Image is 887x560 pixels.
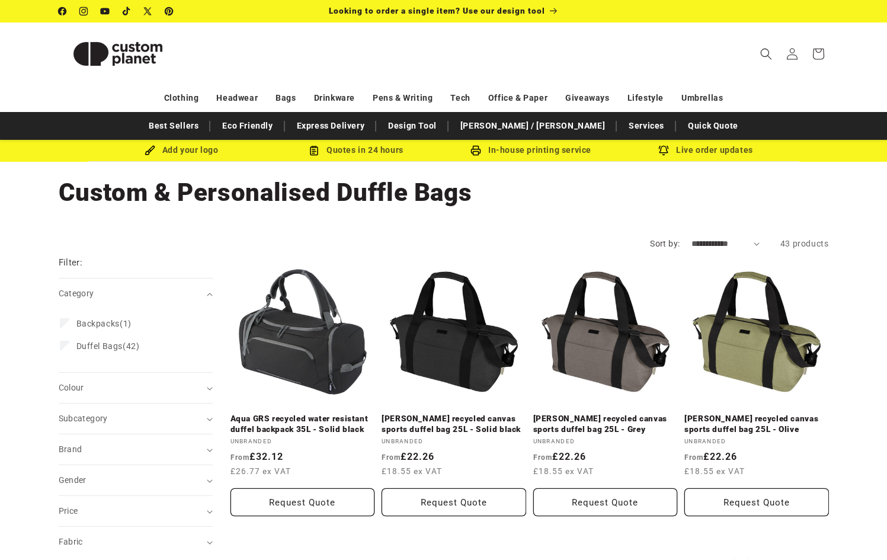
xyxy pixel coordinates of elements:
[59,496,213,526] summary: Price
[230,488,375,516] button: Request Quote
[59,289,94,298] span: Category
[76,318,132,329] span: (1)
[682,116,744,136] a: Quick Quote
[684,414,829,434] a: [PERSON_NAME] recycled canvas sports duffel bag 25L - Olive
[76,319,120,328] span: Backpacks
[450,88,470,108] a: Tech
[59,383,84,392] span: Colour
[276,88,296,108] a: Bags
[488,88,547,108] a: Office & Paper
[627,88,664,108] a: Lifestyle
[382,488,526,516] button: Request Quote
[59,279,213,309] summary: Category (0 selected)
[533,414,678,434] a: [PERSON_NAME] recycled canvas sports duffel bag 25L - Grey
[54,23,181,85] a: Custom Planet
[143,116,204,136] a: Best Sellers
[76,341,140,351] span: (42)
[753,41,779,67] summary: Search
[164,88,199,108] a: Clothing
[94,143,269,158] div: Add your logo
[382,414,526,434] a: [PERSON_NAME] recycled canvas sports duffel bag 25L - Solid black
[59,27,177,81] img: Custom Planet
[216,88,258,108] a: Headwear
[59,434,213,465] summary: Brand (0 selected)
[681,88,723,108] a: Umbrellas
[216,116,278,136] a: Eco Friendly
[230,414,375,434] a: Aqua GRS recycled water resistant duffel backpack 35L - Solid black
[291,116,371,136] a: Express Delivery
[59,444,82,454] span: Brand
[454,116,611,136] a: [PERSON_NAME] / [PERSON_NAME]
[533,488,678,516] button: Request Quote
[780,239,829,248] span: 43 products
[59,404,213,434] summary: Subcategory (0 selected)
[269,143,444,158] div: Quotes in 24 hours
[658,145,669,156] img: Order updates
[59,475,87,485] span: Gender
[314,88,355,108] a: Drinkware
[59,414,108,423] span: Subcategory
[619,143,793,158] div: Live order updates
[59,537,83,546] span: Fabric
[59,177,829,209] h1: Custom & Personalised Duffle Bags
[76,341,123,351] span: Duffel Bags
[650,239,680,248] label: Sort by:
[684,488,829,516] button: Request Quote
[59,527,213,557] summary: Fabric (0 selected)
[828,503,887,560] iframe: Chat Widget
[444,143,619,158] div: In-house printing service
[59,465,213,495] summary: Gender (0 selected)
[565,88,609,108] a: Giveaways
[59,256,83,270] h2: Filter:
[145,145,155,156] img: Brush Icon
[470,145,481,156] img: In-house printing
[59,373,213,403] summary: Colour (0 selected)
[329,6,545,15] span: Looking to order a single item? Use our design tool
[373,88,433,108] a: Pens & Writing
[623,116,670,136] a: Services
[382,116,443,136] a: Design Tool
[309,145,319,156] img: Order Updates Icon
[59,506,78,516] span: Price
